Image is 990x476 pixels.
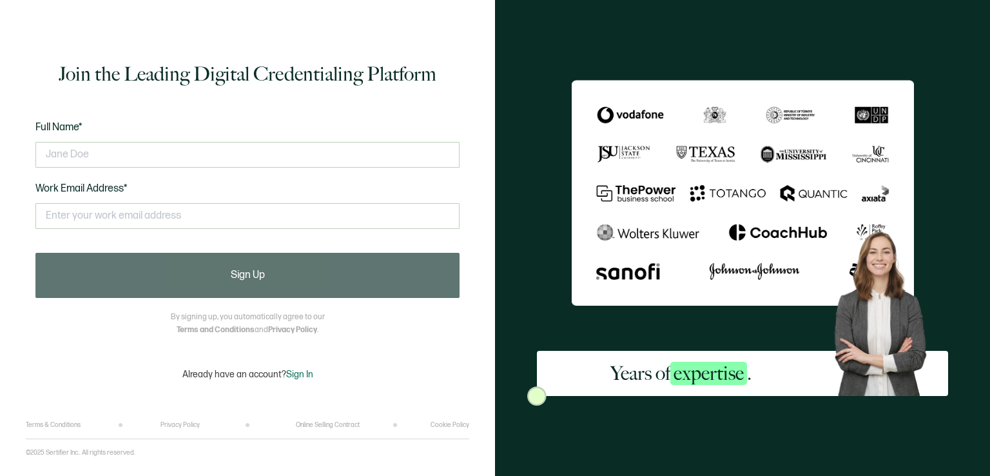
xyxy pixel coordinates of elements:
[26,449,135,457] p: ©2025 Sertifier Inc.. All rights reserved.
[527,386,547,406] img: Sertifier Signup
[572,80,914,306] img: Sertifier Signup - Years of <span class="strong-h">expertise</span>.
[182,369,313,380] p: Already have an account?
[35,203,460,229] input: Enter your work email address
[171,311,325,337] p: By signing up, you automatically agree to our and .
[26,421,81,429] a: Terms & Conditions
[59,61,436,87] h1: Join the Leading Digital Credentialing Platform
[268,325,317,335] a: Privacy Policy
[670,362,747,385] span: expertise
[610,361,752,386] h2: Years of .
[231,270,265,281] span: Sign Up
[177,325,255,335] a: Terms and Conditions
[35,183,128,195] span: Work Email Address*
[160,421,200,429] a: Privacy Policy
[296,421,360,429] a: Online Selling Contract
[35,142,460,168] input: Jane Doe
[35,121,82,134] span: Full Name*
[824,223,947,396] img: Sertifier Signup - Years of <span class="strong-h">expertise</span>. Hero
[286,369,313,380] span: Sign In
[35,253,460,298] button: Sign Up
[431,421,469,429] a: Cookie Policy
